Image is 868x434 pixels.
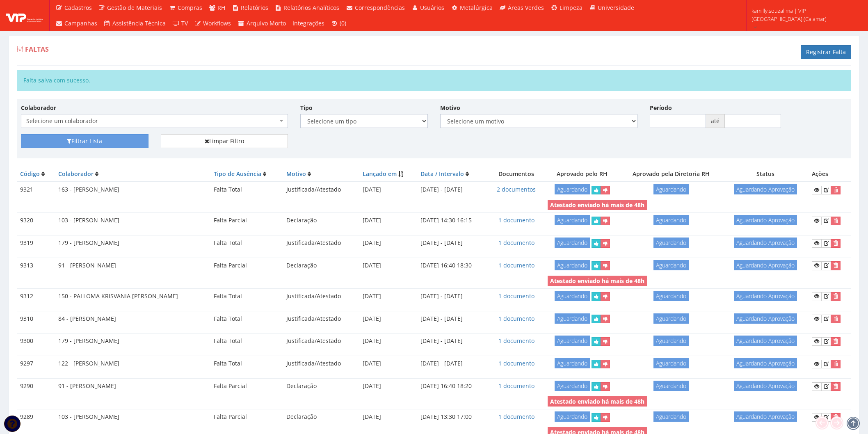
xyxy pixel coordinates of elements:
[801,45,851,59] a: Registrar Falta
[21,104,56,112] label: Colaborador
[55,311,210,327] td: 84 - [PERSON_NAME]
[653,291,689,301] span: Aguardando
[217,4,225,11] span: RH
[550,277,644,285] strong: Atestado enviado há mais de 48h
[20,170,40,178] a: Código
[283,4,339,11] span: Relatórios Analíticos
[17,356,55,372] td: 9297
[112,19,166,27] span: Assistência Técnica
[555,291,590,301] span: Aguardando
[706,114,725,128] span: até
[55,235,210,251] td: 179 - [PERSON_NAME]
[181,19,188,27] span: TV
[214,170,261,178] a: Tipo de Ausência
[550,201,644,209] strong: Atestado enviado há mais de 48h
[734,260,797,270] span: Aguardando Aprovação
[752,7,857,23] span: kamilly.souzalima | VIP [GEOGRAPHIC_DATA] (Cajamar)
[161,134,288,148] a: Limpar Filtro
[359,258,417,273] td: [DATE]
[734,291,797,301] span: Aguardando Aprovação
[55,288,210,304] td: 150 - PALLOMA KRISVANIA [PERSON_NAME]
[363,170,397,178] a: Lançado em
[555,215,590,225] span: Aguardando
[734,313,797,324] span: Aguardando Aprovação
[598,4,634,11] span: Universidade
[417,258,488,273] td: [DATE] 16:40 18:30
[191,16,235,31] a: Workflows
[653,358,689,368] span: Aguardando
[107,4,162,11] span: Gestão de Materiais
[498,216,535,224] a: 1 documento
[210,379,283,394] td: Falta Parcial
[555,411,590,422] span: Aguardando
[653,411,689,422] span: Aguardando
[440,104,460,112] label: Motivo
[17,235,55,251] td: 9319
[359,288,417,304] td: [DATE]
[55,356,210,372] td: 122 - [PERSON_NAME]
[359,311,417,327] td: [DATE]
[555,313,590,324] span: Aguardando
[734,184,797,194] span: Aguardando Aprovação
[359,213,417,228] td: [DATE]
[734,358,797,368] span: Aguardando Aprovação
[653,215,689,225] span: Aguardando
[241,4,268,11] span: Relatórios
[283,235,360,251] td: Justificada/Atestado
[55,182,210,198] td: 163 - [PERSON_NAME]
[6,9,43,22] img: logo
[620,167,723,182] th: Aprovado pela Diretoria RH
[17,409,55,425] td: 9289
[809,167,851,182] th: Ações
[555,260,590,270] span: Aguardando
[460,4,493,11] span: Metalúrgica
[417,356,488,372] td: [DATE] - [DATE]
[417,311,488,327] td: [DATE] - [DATE]
[17,182,55,198] td: 9321
[210,409,283,425] td: Falta Parcial
[286,170,306,178] a: Motivo
[498,315,535,322] a: 1 documento
[420,4,444,11] span: Usuários
[417,213,488,228] td: [DATE] 14:30 16:15
[26,117,278,125] span: Selecione um colaborador
[734,336,797,346] span: Aguardando Aprovação
[653,313,689,324] span: Aguardando
[55,333,210,349] td: 179 - [PERSON_NAME]
[283,288,360,304] td: Justificada/Atestado
[498,261,535,269] a: 1 documento
[653,184,689,194] span: Aguardando
[734,238,797,248] span: Aguardando Aprovação
[498,359,535,367] a: 1 documento
[550,397,644,405] strong: Atestado enviado há mais de 48h
[497,185,536,193] a: 2 documentos
[55,213,210,228] td: 103 - [PERSON_NAME]
[203,19,231,27] span: Workflows
[64,4,92,11] span: Cadastros
[283,333,360,349] td: Justificada/Atestado
[169,16,191,31] a: TV
[653,381,689,391] span: Aguardando
[417,235,488,251] td: [DATE] - [DATE]
[17,258,55,273] td: 9313
[544,167,620,182] th: Aprovado pelo RH
[328,16,350,31] a: (0)
[420,170,464,178] a: Data / Intervalo
[359,356,417,372] td: [DATE]
[17,213,55,228] td: 9320
[234,16,289,31] a: Arquivo Morto
[417,288,488,304] td: [DATE] - [DATE]
[417,333,488,349] td: [DATE] - [DATE]
[498,337,535,345] a: 1 documento
[555,184,590,194] span: Aguardando
[417,409,488,425] td: [DATE] 13:30 17:00
[283,213,360,228] td: Declaração
[292,19,324,27] span: Integrações
[52,16,101,31] a: Campanhas
[359,182,417,198] td: [DATE]
[17,288,55,304] td: 9312
[734,411,797,422] span: Aguardando Aprovação
[17,70,851,91] div: Falta salva com sucesso.
[300,104,313,112] label: Tipo
[650,104,672,112] label: Período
